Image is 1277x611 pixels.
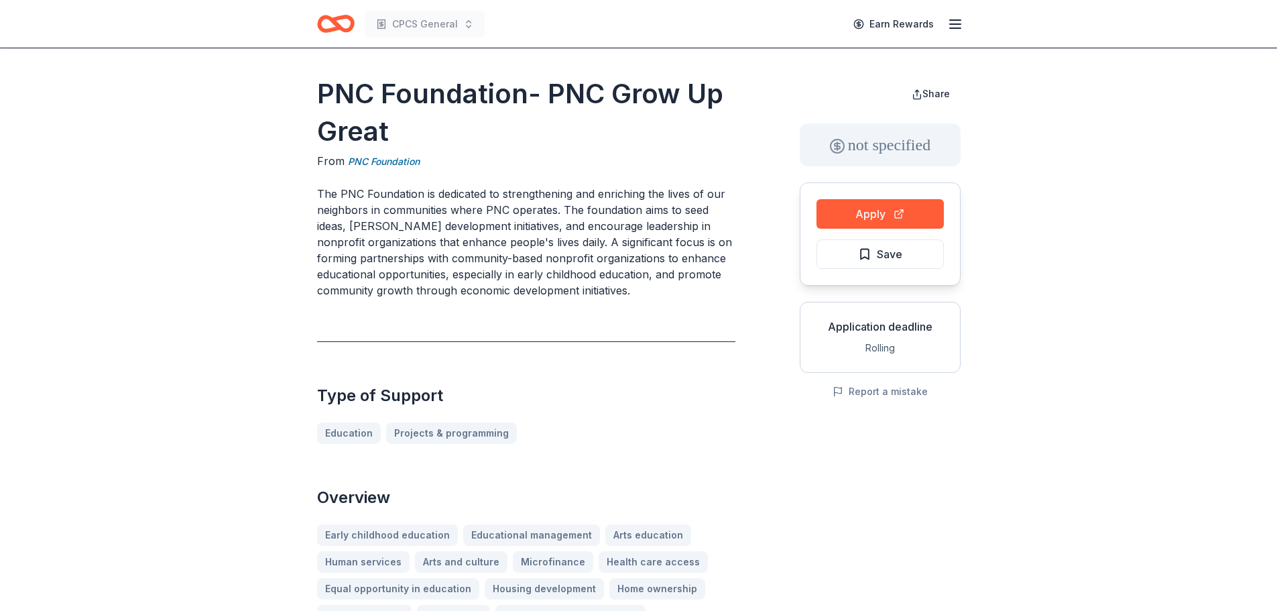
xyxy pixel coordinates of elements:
div: Application deadline [811,319,949,335]
p: The PNC Foundation is dedicated to strengthening and enriching the lives of our neighbors in comm... [317,186,735,298]
h2: Overview [317,487,735,508]
a: Earn Rewards [845,12,942,36]
button: Report a mistake [833,384,928,400]
button: CPCS General [365,11,485,38]
div: From [317,153,735,170]
div: not specified [800,123,961,166]
h2: Type of Support [317,385,735,406]
h1: PNC Foundation- PNC Grow Up Great [317,75,735,150]
a: Education [317,423,381,444]
span: Save [877,245,902,263]
div: Rolling [811,340,949,356]
button: Apply [816,199,944,229]
a: Home [317,8,355,40]
button: Save [816,239,944,269]
span: Share [922,88,950,99]
a: Projects & programming [386,423,517,444]
button: Share [901,80,961,107]
span: CPCS General [392,16,458,32]
a: PNC Foundation [348,154,420,170]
